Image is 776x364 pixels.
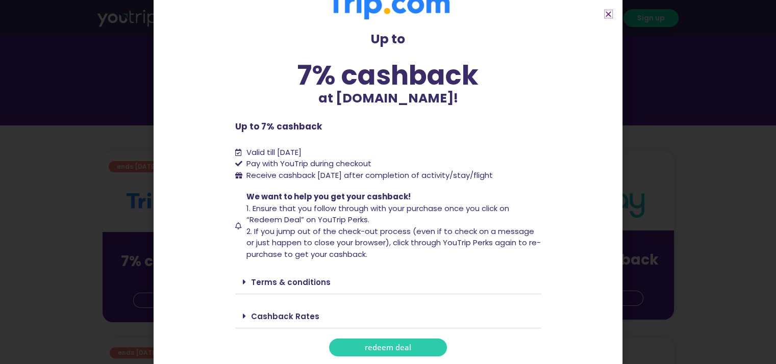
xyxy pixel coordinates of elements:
[246,191,411,202] span: We want to help you get your cashback!
[251,311,319,322] a: Cashback Rates
[244,158,371,170] span: Pay with YouTrip during checkout
[246,226,541,259] span: 2. If you jump out of the check-out process (even if to check on a message or just happen to clos...
[246,170,493,180] span: Receive cashback [DATE] after completion of activity/stay/flight
[365,344,411,351] span: redeem deal
[235,89,541,108] p: at [DOMAIN_NAME]!
[235,304,541,328] div: Cashback Rates
[246,147,302,158] span: Valid till [DATE]
[605,10,612,18] a: Close
[251,277,331,288] a: Terms & conditions
[329,339,447,356] a: redeem deal
[235,62,541,89] div: 7% cashback
[235,30,541,49] p: Up to
[235,270,541,294] div: Terms & conditions
[235,120,322,133] b: Up to 7% cashback
[246,203,509,225] span: 1. Ensure that you follow through with your purchase once you click on “Redeem Deal” on YouTrip P...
